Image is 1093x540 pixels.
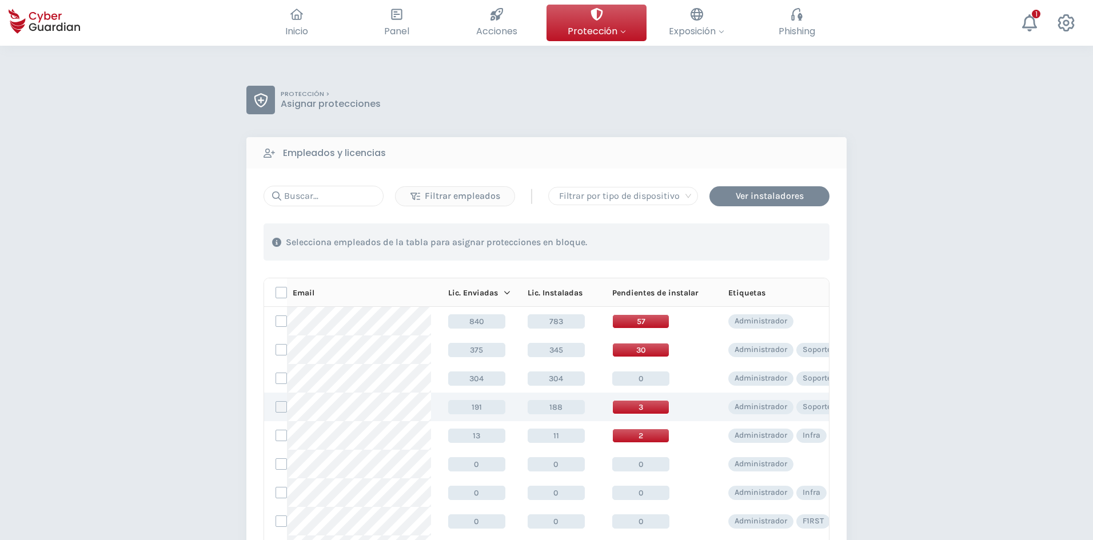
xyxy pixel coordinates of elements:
[448,371,505,386] span: 304
[728,287,837,299] div: Etiquetas
[647,5,747,41] button: Exposición
[612,287,711,299] div: Pendientes de instalar
[718,189,821,203] div: Ver instaladores
[528,457,585,471] span: 0
[246,5,346,41] button: Inicio
[448,343,505,357] span: 375
[528,400,585,414] span: 188
[448,400,505,414] span: 191
[528,314,585,329] span: 783
[669,24,724,38] span: Exposición
[448,514,505,529] span: 0
[612,514,669,529] span: 0
[612,429,669,443] span: 2
[384,24,409,38] span: Panel
[779,24,815,38] span: Phishing
[448,429,505,443] span: 13
[528,514,585,529] span: 0
[404,189,506,203] div: Filtrar empleados
[546,5,647,41] button: Protección
[803,487,820,498] p: Infra
[735,487,787,498] p: Administrador
[803,373,831,383] p: Soporte
[281,90,381,98] p: PROTECCIÓN >
[735,373,787,383] p: Administrador
[528,486,585,500] span: 0
[281,98,381,110] p: Asignar protecciones
[264,186,384,206] input: Buscar...
[568,24,626,38] span: Protección
[612,371,669,386] span: 0
[735,516,787,526] p: Administrador
[612,400,669,414] span: 3
[612,457,669,471] span: 0
[448,457,505,471] span: 0
[612,486,669,500] span: 0
[528,287,595,299] div: Lic. Instaladas
[476,24,517,38] span: Acciones
[735,345,787,355] p: Administrador
[529,187,534,205] span: |
[735,316,787,326] p: Administrador
[448,314,505,329] span: 840
[283,146,386,160] b: Empleados y licencias
[528,429,585,443] span: 11
[612,314,669,329] span: 57
[803,430,820,441] p: Infra
[395,186,515,206] button: Filtrar empleados
[286,237,587,248] p: Selecciona empleados de la tabla para asignar protecciones en bloque.
[346,5,446,41] button: Panel
[528,371,585,386] span: 304
[293,287,431,299] div: Email
[528,343,585,357] span: 345
[803,345,831,355] p: Soporte
[1032,10,1040,18] div: 1
[747,5,847,41] button: Phishing
[448,287,510,299] div: Lic. Enviadas
[803,402,831,412] p: Soporte
[709,186,829,206] button: Ver instaladores
[285,24,308,38] span: Inicio
[735,402,787,412] p: Administrador
[612,343,669,357] span: 30
[735,430,787,441] p: Administrador
[448,486,505,500] span: 0
[803,516,824,526] p: F1RST
[735,459,787,469] p: Administrador
[446,5,546,41] button: Acciones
